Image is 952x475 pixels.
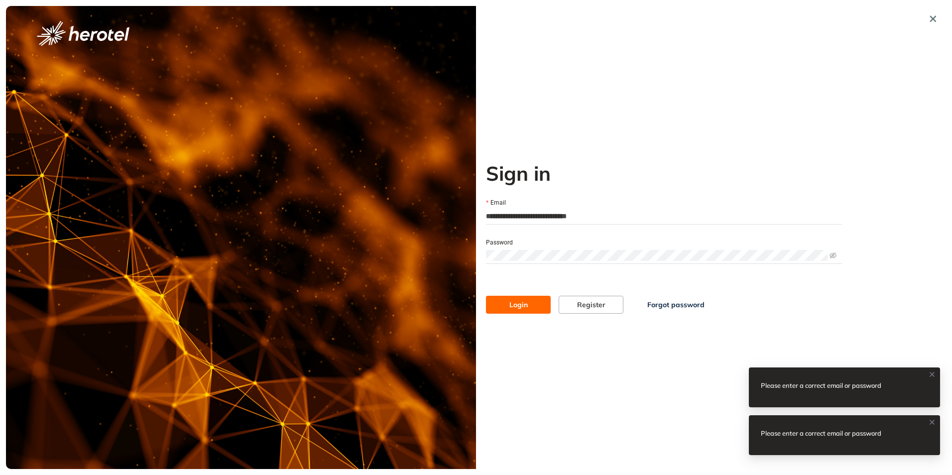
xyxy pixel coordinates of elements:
div: Please enter a correct email or password [761,427,893,439]
span: Forgot password [647,299,705,310]
span: Login [509,299,528,310]
button: Forgot password [631,296,720,314]
span: Register [577,299,605,310]
img: logo [37,21,129,46]
button: Register [559,296,623,314]
img: cover image [6,6,476,469]
input: Password [486,250,828,261]
button: logo [21,21,145,46]
span: eye-invisible [830,252,836,259]
button: Login [486,296,551,314]
h2: Sign in [486,161,842,185]
label: Password [486,238,513,247]
input: Email [486,209,842,224]
label: Email [486,198,506,208]
div: Please enter a correct email or password [761,379,893,391]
